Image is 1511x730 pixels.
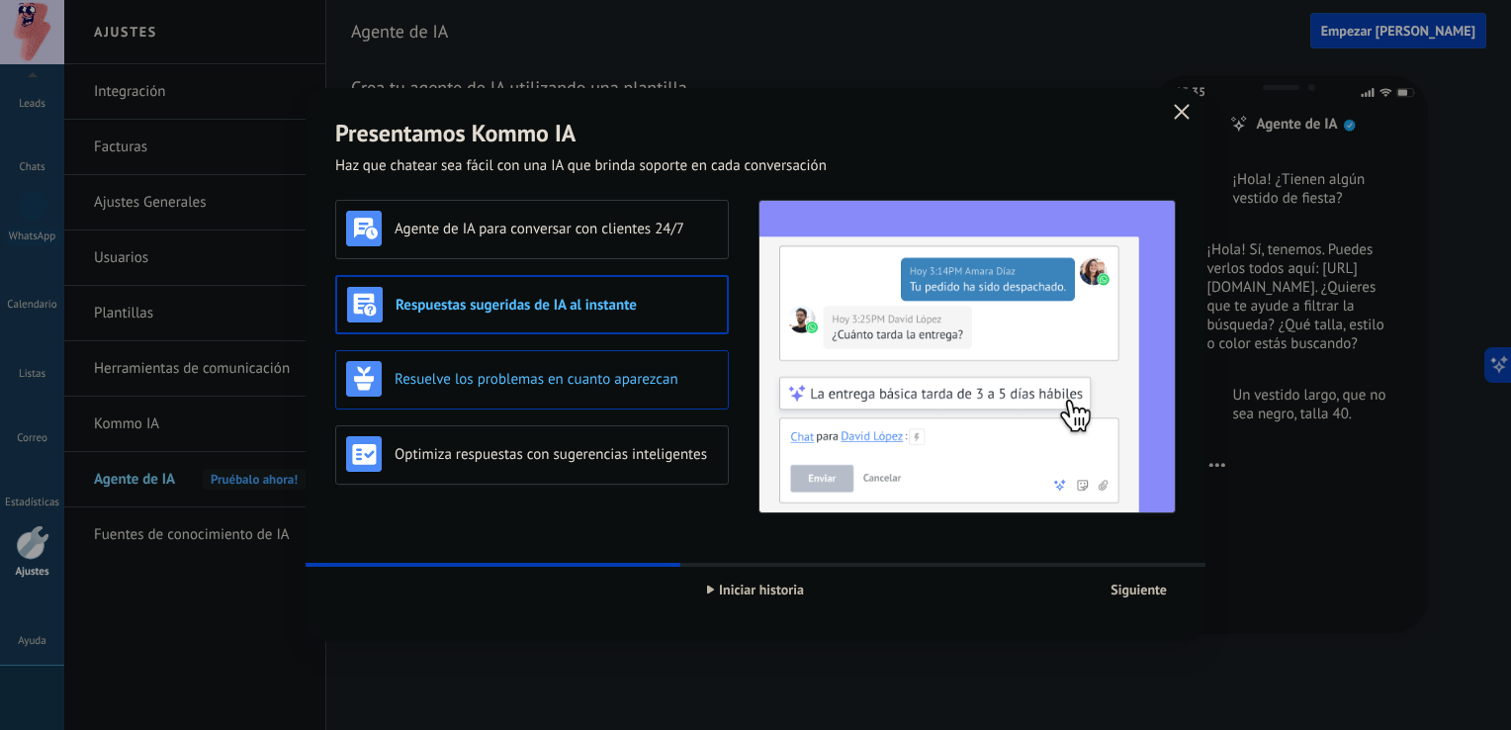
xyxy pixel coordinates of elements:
h3: Resuelve los problemas en cuanto aparezcan [395,370,718,389]
span: Siguiente [1111,583,1167,596]
span: Haz que chatear sea fácil con una IA que brinda soporte en cada conversación [335,156,827,176]
button: Iniciar historia [698,575,813,604]
h2: Presentamos Kommo IA [335,118,1176,148]
h3: Agente de IA para conversar con clientes 24/7 [395,220,718,238]
h3: Optimiza respuestas con sugerencias inteligentes [395,445,718,464]
button: Siguiente [1102,575,1176,604]
span: Iniciar historia [719,583,804,596]
h3: Respuestas sugeridas de IA al instante [396,296,717,315]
